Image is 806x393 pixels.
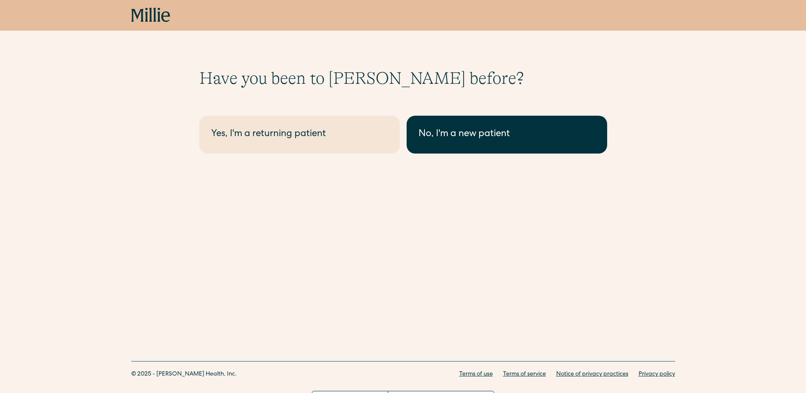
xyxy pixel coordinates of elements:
[199,68,607,88] h1: Have you been to [PERSON_NAME] before?
[419,128,595,142] div: No, I'm a new patient
[407,116,607,154] a: No, I'm a new patient
[211,128,388,142] div: Yes, I'm a returning patient
[459,370,493,379] a: Terms of use
[199,116,400,154] a: Yes, I'm a returning patient
[639,370,675,379] a: Privacy policy
[131,370,237,379] div: © 2025 - [PERSON_NAME] Health, Inc.
[503,370,546,379] a: Terms of service
[556,370,628,379] a: Notice of privacy practices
